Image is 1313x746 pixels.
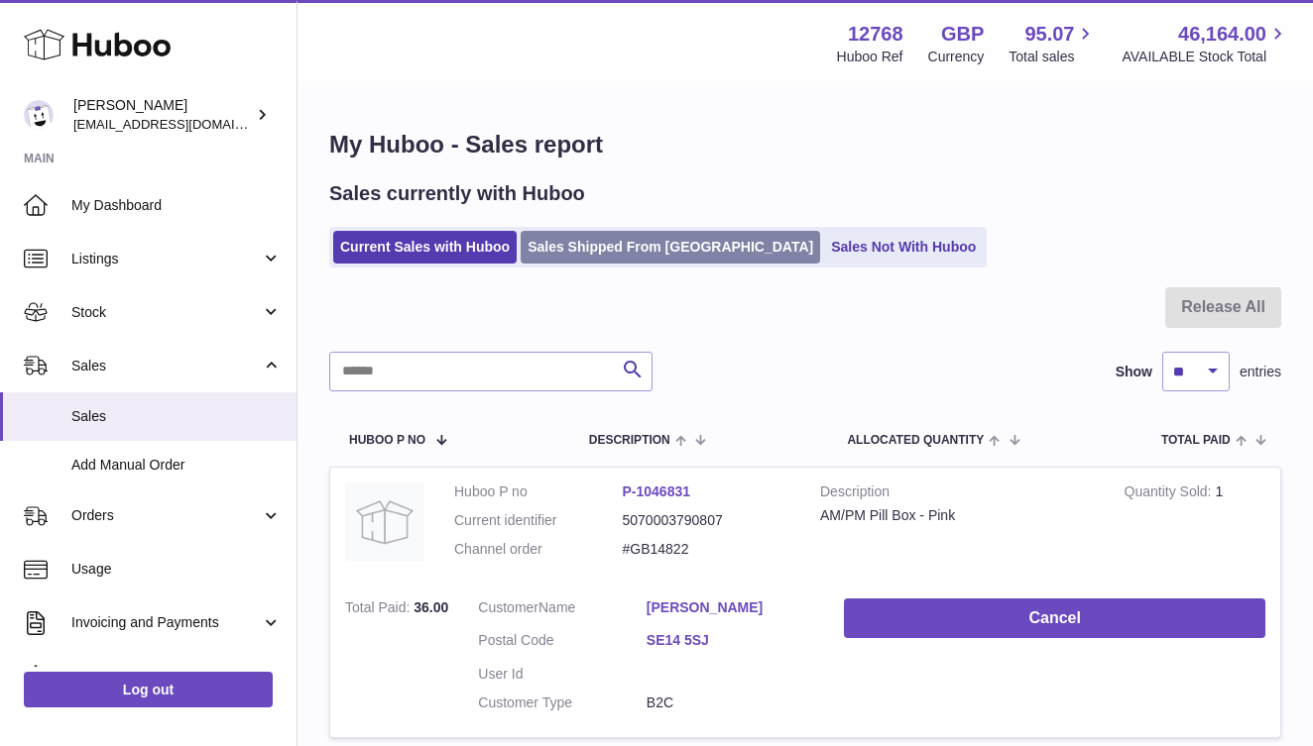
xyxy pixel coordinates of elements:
[71,407,282,426] span: Sales
[333,231,517,264] a: Current Sales with Huboo
[647,693,815,712] dd: B2C
[71,357,261,375] span: Sales
[847,434,984,447] span: ALLOCATED Quantity
[71,303,261,322] span: Stock
[820,506,1095,525] div: AM/PM Pill Box - Pink
[844,598,1265,639] button: Cancel
[71,456,282,475] span: Add Manual Order
[71,196,282,215] span: My Dashboard
[478,599,538,615] span: Customer
[349,434,425,447] span: Huboo P no
[1122,21,1289,66] a: 46,164.00 AVAILABLE Stock Total
[73,96,252,134] div: [PERSON_NAME]
[824,231,983,264] a: Sales Not With Huboo
[1122,48,1289,66] span: AVAILABLE Stock Total
[1009,21,1097,66] a: 95.07 Total sales
[1178,21,1266,48] span: 46,164.00
[478,665,647,684] dt: User Id
[454,540,623,559] dt: Channel order
[1110,468,1280,584] td: 1
[24,100,54,130] img: info@mannox.co.uk
[1125,483,1216,504] strong: Quantity Sold
[1116,363,1152,381] label: Show
[837,48,903,66] div: Huboo Ref
[71,506,261,525] span: Orders
[329,180,585,207] h2: Sales currently with Huboo
[345,482,424,562] img: no-photo.jpg
[820,482,1095,506] strong: Description
[414,599,448,615] span: 36.00
[478,631,647,655] dt: Postal Code
[478,598,647,622] dt: Name
[1161,434,1231,447] span: Total paid
[73,116,292,132] span: [EMAIL_ADDRESS][DOMAIN_NAME]
[71,613,261,632] span: Invoicing and Payments
[478,693,647,712] dt: Customer Type
[24,672,273,707] a: Log out
[345,599,414,620] strong: Total Paid
[71,560,282,579] span: Usage
[329,129,1281,160] h1: My Huboo - Sales report
[647,598,815,617] a: [PERSON_NAME]
[848,21,903,48] strong: 12768
[454,511,623,530] dt: Current identifier
[623,483,691,499] a: P-1046831
[454,482,623,501] dt: Huboo P no
[623,540,791,559] dd: #GB14822
[928,48,985,66] div: Currency
[589,434,670,447] span: Description
[647,631,815,650] a: SE14 5SJ
[521,231,820,264] a: Sales Shipped From [GEOGRAPHIC_DATA]
[1024,21,1074,48] span: 95.07
[941,21,984,48] strong: GBP
[1009,48,1097,66] span: Total sales
[623,511,791,530] dd: 5070003790807
[71,250,261,268] span: Listings
[1240,363,1281,381] span: entries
